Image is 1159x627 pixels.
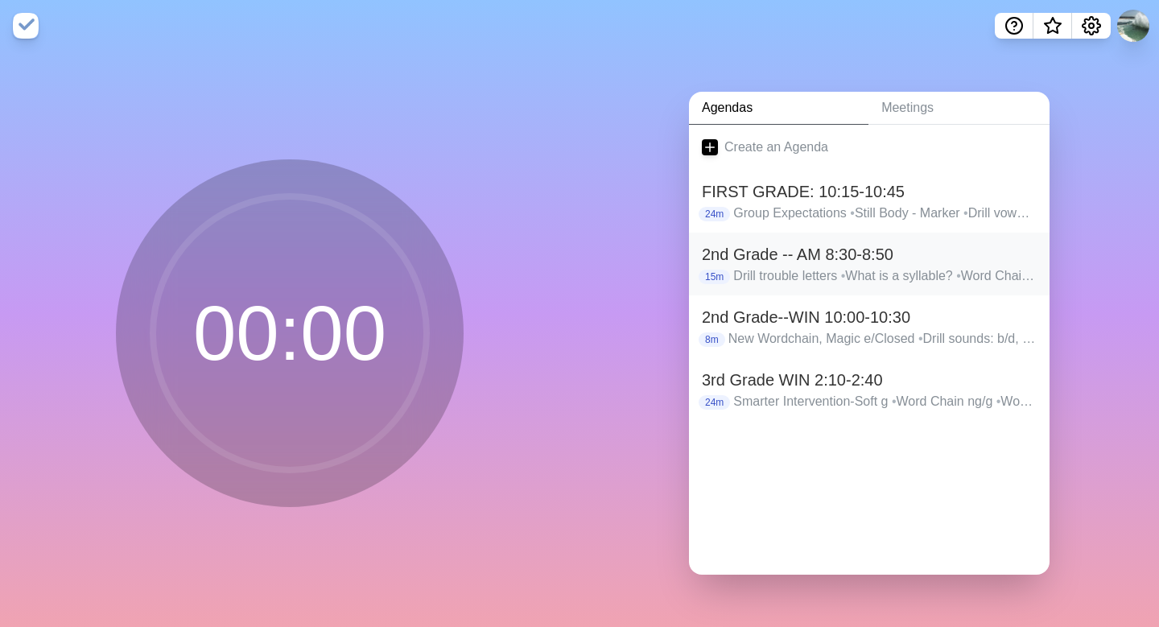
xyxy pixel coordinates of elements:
[689,125,1050,170] a: Create an Agenda
[702,242,1037,266] h2: 2nd Grade -- AM 8:30-8:50
[733,204,1037,223] p: Group Expectations Still Body - Marker Drill vowels Intro/Practice Grid - Letter sound Intro What...
[963,206,968,220] span: •
[996,394,1001,408] span: •
[1033,13,1072,39] button: What’s new
[699,270,730,284] p: 15m
[850,206,855,220] span: •
[728,329,1037,349] p: New Wordchain, Magic e/Closed Drill sounds: b/d, vowels and digraphs What is a syllable? Writing ...
[733,392,1037,411] p: Smarter Intervention-Soft g Word Chain ng/g Word Chain - ck/ch two syllable laminated r-c/closed/mag
[699,395,730,410] p: 24m
[841,269,846,283] span: •
[868,92,1050,125] a: Meetings
[13,13,39,39] img: timeblocks logo
[956,269,961,283] span: •
[702,368,1037,392] h2: 3rd Grade WIN 2:10-2:40
[1072,13,1111,39] button: Settings
[702,179,1037,204] h2: FIRST GRADE: 10:15-10:45
[699,207,730,221] p: 24m
[699,332,725,347] p: 8m
[892,394,897,408] span: •
[733,266,1037,286] p: Drill trouble letters What is a syllable? Word Chain, Magic e, i-e Syllable division pencil/paper...
[918,332,923,345] span: •
[689,92,868,125] a: Agendas
[702,305,1037,329] h2: 2nd Grade--WIN 10:00-10:30
[995,13,1033,39] button: Help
